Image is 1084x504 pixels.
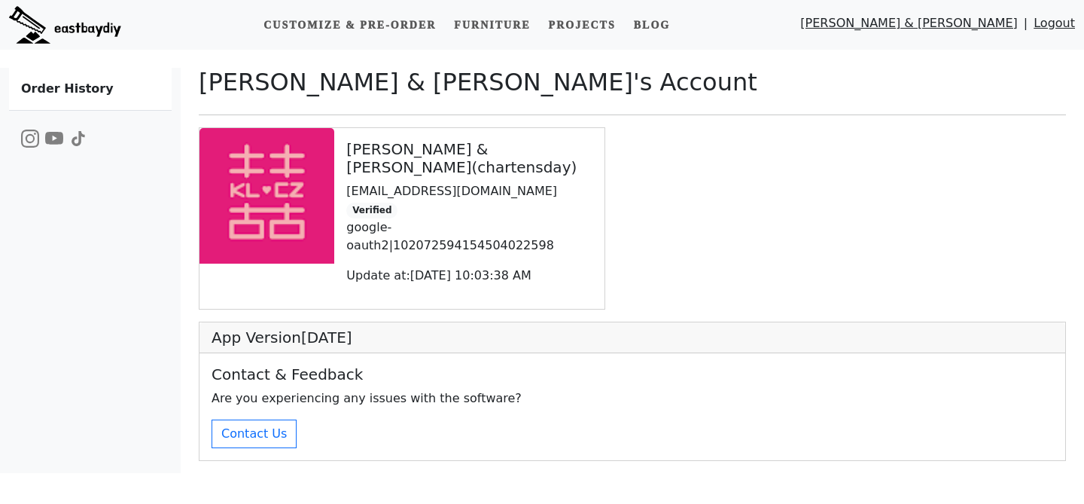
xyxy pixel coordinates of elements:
h2: [PERSON_NAME] & [PERSON_NAME] 's Account [199,68,757,96]
img: eastbaydiy [9,6,121,44]
a: Watch the build video or pictures on YouTube [45,130,63,145]
a: Order History [9,68,172,110]
a: [PERSON_NAME] & [PERSON_NAME] [800,14,1017,39]
button: Contact Us [212,420,297,448]
p: Update at: [DATE] 10:03:38 AM [346,267,592,285]
a: Projects [543,11,622,39]
a: Watch the build video or pictures on TikTok [69,130,87,145]
h5: [PERSON_NAME] & [PERSON_NAME] ( chartensday ) [346,140,592,176]
h5: App Version [DATE] [199,322,1065,353]
p: Are you experiencing any issues with the software? [212,389,1053,408]
a: Logout [1034,14,1075,39]
a: Furniture [448,11,536,39]
a: Blog [628,11,676,39]
h5: Contact & Feedback [212,365,1053,383]
span: google-oauth2|102072594154504022598 [346,220,554,252]
a: Watch the build video or pictures on Instagram [21,130,39,145]
a: Customize & Pre-order [257,11,442,39]
b: Order History [21,81,114,96]
p: [EMAIL_ADDRESS][DOMAIN_NAME] [346,182,592,255]
img: avator [199,128,334,263]
span: | [1024,14,1028,39]
span: Verified [346,203,397,218]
